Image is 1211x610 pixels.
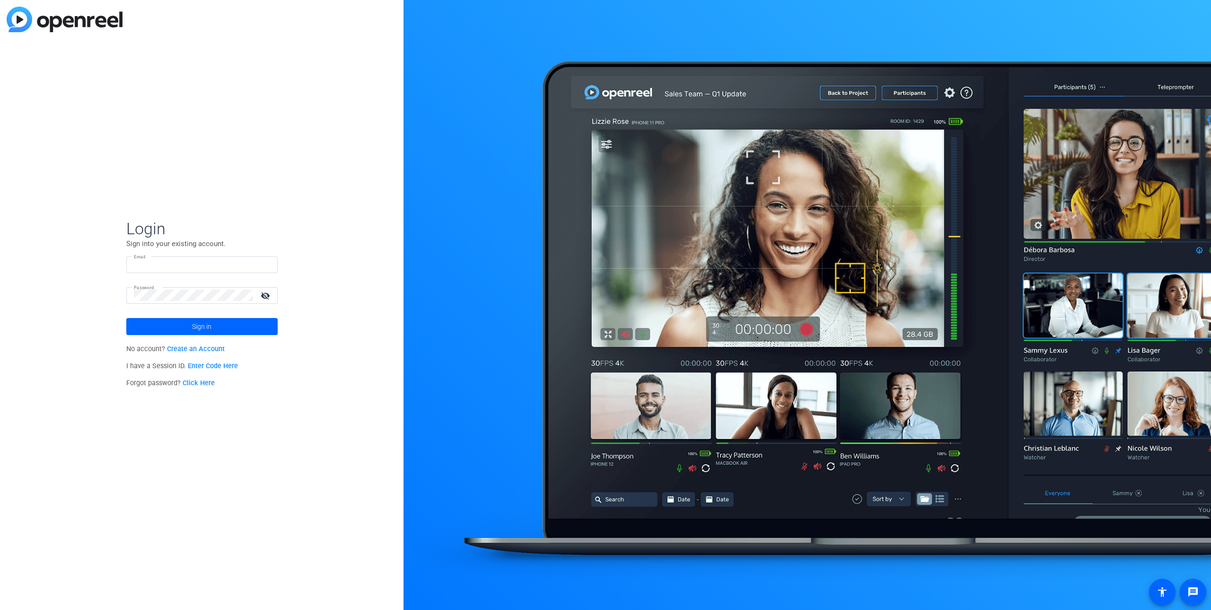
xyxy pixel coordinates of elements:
span: Login [126,219,278,239]
mat-label: Email [134,254,146,259]
span: I have a Session ID. [126,362,238,370]
mat-icon: accessibility [1157,586,1168,598]
span: Sign in [192,315,211,338]
a: Create an Account [167,345,225,353]
mat-icon: visibility_off [255,289,278,302]
a: Enter Code Here [188,362,238,370]
span: Forgot password? [126,379,215,387]
span: No account? [126,345,225,353]
a: Click Here [183,379,215,387]
mat-icon: message [1187,586,1199,598]
input: Enter Email Address [134,259,270,270]
mat-label: Password [134,285,154,290]
img: blue-gradient.svg [7,7,123,32]
p: Sign into your existing account. [126,239,278,249]
button: Sign in [126,318,278,335]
